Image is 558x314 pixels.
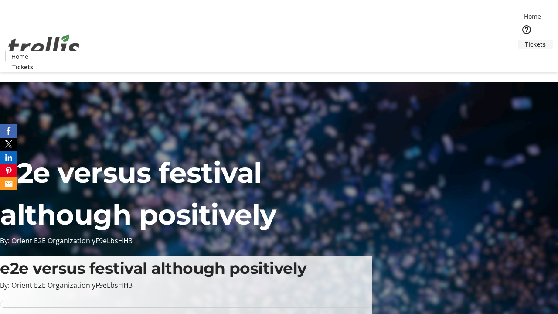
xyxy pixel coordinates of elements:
[11,52,28,61] span: Home
[6,52,34,61] a: Home
[518,21,535,38] button: Help
[12,62,33,72] span: Tickets
[5,62,40,72] a: Tickets
[524,12,541,21] span: Home
[518,49,535,66] button: Cart
[5,25,83,68] img: Orient E2E Organization yF9eLbsHH3's Logo
[518,40,553,49] a: Tickets
[525,40,546,49] span: Tickets
[518,12,546,21] a: Home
